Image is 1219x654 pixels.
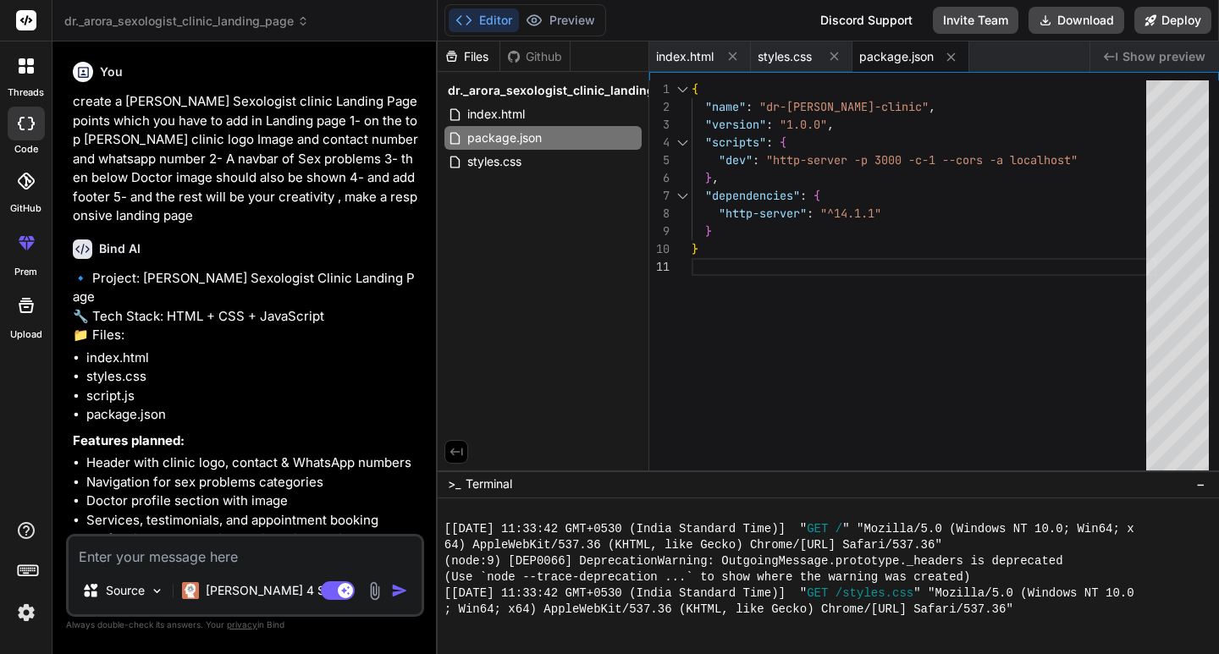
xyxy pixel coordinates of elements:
div: 3 [649,116,670,134]
span: dr._arora_sexologist_clinic_landing_page [64,13,309,30]
span: "dependencies" [705,188,800,203]
div: Github [500,48,570,65]
div: 2 [649,98,670,116]
span: − [1196,475,1205,492]
span: >_ [448,475,461,492]
button: Preview [519,8,602,32]
div: 8 [649,205,670,223]
li: package.json [86,405,421,425]
span: "http-server -p 3000 -c-1 --cors -a localhost" [766,152,1078,168]
h6: Bind AI [99,240,141,257]
span: : [746,99,753,114]
p: 🔹 Project: [PERSON_NAME] Sexologist Clinic Landing Page 🔧 Tech Stack: HTML + CSS + JavaScript 📁 F... [73,269,421,345]
label: prem [14,265,37,279]
span: { [814,188,820,203]
span: (node:9) [DEP0066] DeprecationWarning: OutgoingMessage.prototype._headers is deprecated [444,553,1063,569]
div: Click to collapse the range. [671,187,693,205]
span: , [712,170,719,185]
h6: You [100,63,123,80]
span: , [929,99,935,114]
span: "dr-[PERSON_NAME]-clinic" [759,99,929,114]
span: styles.css [758,48,812,65]
span: : [753,152,759,168]
img: settings [12,598,41,627]
button: Invite Team [933,7,1018,34]
span: / [836,521,842,537]
span: (Use `node --trace-deprecation ...` to show where the warning was created) [444,569,971,585]
span: GET [807,521,828,537]
button: Download [1029,7,1124,34]
li: styles.css [86,367,421,387]
div: 5 [649,151,670,169]
span: "dev" [719,152,753,168]
span: : [766,117,773,132]
div: 1 [649,80,670,98]
label: threads [8,85,44,100]
button: Deploy [1134,7,1211,34]
span: "^14.1.1" [820,206,881,221]
span: " "Mozilla/5.0 (Windows NT 10.0; Win64; x [842,521,1134,537]
span: "scripts" [705,135,766,150]
span: [[DATE] 11:33:42 GMT+0530 (India Standard Time)] " [444,585,807,602]
div: 11 [649,258,670,276]
span: dr._arora_sexologist_clinic_landing_page [448,82,689,99]
span: : [800,188,807,203]
div: Files [438,48,499,65]
li: index.html [86,349,421,368]
span: package.json [466,128,543,148]
span: /styles.css [836,585,913,602]
div: Click to collapse the range. [671,134,693,151]
span: index.html [466,104,527,124]
span: 64) AppleWebKit/537.36 (KHTML, like Gecko) Chrome/[URL] Safari/537.36" [444,537,942,553]
span: styles.css [466,151,523,172]
span: GET [807,585,828,602]
li: script.js [86,387,421,406]
li: Navigation for sex problems categories [86,473,421,492]
li: Header with clinic logo, contact & WhatsApp numbers [86,453,421,473]
label: code [14,142,38,157]
div: 4 [649,134,670,151]
span: [[DATE] 11:33:42 GMT+0530 (India Standard Time)] " [444,521,807,537]
span: ; Win64; x64) AppleWebKit/537.36 (KHTML, like Gecko) Chrome/[URL] Safari/537.36" [444,602,1013,618]
div: Discord Support [810,7,923,34]
img: Claude 4 Sonnet [182,582,199,599]
p: create a [PERSON_NAME] Sexologist clinic Landing Page points which you have to add in Landing pag... [73,92,421,226]
span: } [692,241,698,256]
img: icon [391,582,408,599]
p: [PERSON_NAME] 4 S.. [206,582,332,599]
span: } [705,170,712,185]
span: Show preview [1122,48,1205,65]
span: : [807,206,814,221]
div: Click to collapse the range. [671,80,693,98]
p: Always double-check its answers. Your in Bind [66,617,424,633]
button: Editor [449,8,519,32]
span: : [766,135,773,150]
span: "version" [705,117,766,132]
div: 9 [649,223,670,240]
span: } [705,223,712,239]
div: 7 [649,187,670,205]
img: Pick Models [150,584,164,598]
span: { [780,135,786,150]
div: 10 [649,240,670,258]
strong: Features planned: [73,432,185,448]
label: GitHub [10,201,41,216]
p: Source [106,582,145,599]
span: " "Mozilla/5.0 (Windows NT 10.0 [913,585,1134,602]
li: Doctor profile section with image [86,492,421,511]
span: "1.0.0" [780,117,827,132]
span: Terminal [466,475,512,492]
span: "name" [705,99,746,114]
li: Professional, responsive design with medical theme [86,530,421,549]
span: package.json [859,48,934,65]
img: attachment [365,581,384,601]
span: "http-server" [719,206,807,221]
li: Services, testimonials, and appointment booking [86,511,421,530]
span: index.html [656,48,714,65]
label: Upload [10,327,42,342]
span: { [692,81,698,96]
button: − [1193,470,1209,497]
span: privacy [227,619,257,629]
div: 6 [649,169,670,187]
span: , [827,117,834,132]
